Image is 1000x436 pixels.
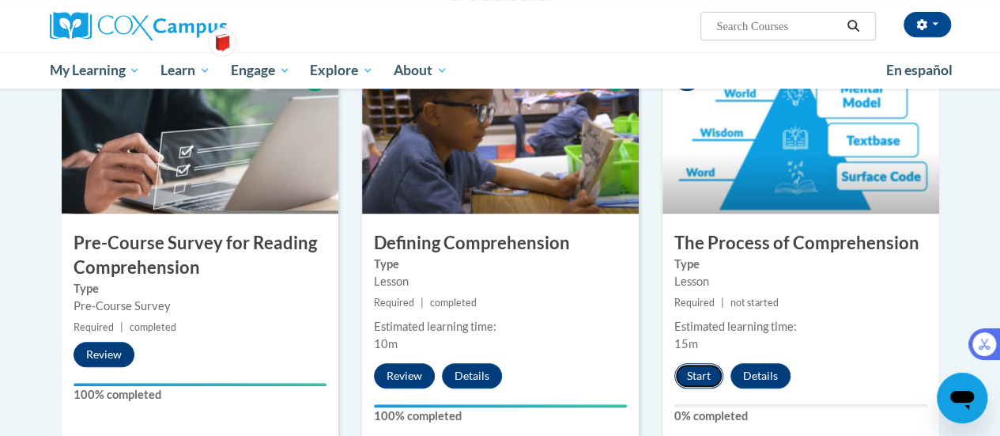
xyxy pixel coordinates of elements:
span: completed [430,297,477,309]
button: Review [374,363,435,389]
span: Learn [160,61,210,80]
div: Your progress [374,404,627,408]
span: 10m [374,337,398,351]
label: 100% completed [374,408,627,425]
button: Account Settings [904,12,951,37]
img: Course Image [362,55,639,214]
img: Course Image [662,55,939,214]
a: Explore [300,52,383,89]
h3: Pre-Course Survey for Reading Comprehension [62,231,338,280]
input: Search Courses [715,17,841,36]
h3: Defining Comprehension [362,231,639,256]
button: Details [730,363,791,389]
div: Estimated learning time: [374,318,627,336]
div: Your progress [74,383,326,386]
span: En español [886,62,953,78]
label: Type [74,280,326,298]
img: Course Image [62,55,338,214]
a: Cox Campus [50,12,334,40]
label: 0% completed [674,408,927,425]
span: | [120,321,123,333]
label: Type [674,256,927,273]
button: Review [74,342,134,367]
a: Learn [150,52,221,89]
a: My Learning [40,52,151,89]
a: Engage [221,52,300,89]
span: not started [730,297,779,309]
div: Main menu [38,52,963,89]
span: About [394,61,447,80]
span: Engage [231,61,290,80]
img: Cox Campus [50,12,227,40]
span: Explore [310,61,373,80]
span: 15m [674,337,698,351]
div: Estimated learning time: [674,318,927,336]
span: | [421,297,424,309]
button: Search [841,17,865,36]
span: My Learning [49,61,140,80]
label: 100% completed [74,386,326,404]
iframe: Button to launch messaging window [937,373,987,423]
button: Details [442,363,502,389]
a: About [383,52,458,89]
span: | [721,297,724,309]
a: En español [876,54,963,87]
div: Pre-Course Survey [74,298,326,315]
h3: The Process of Comprehension [662,231,939,256]
button: Start [674,363,723,389]
div: Lesson [374,273,627,290]
span: Required [674,297,715,309]
span: Required [374,297,414,309]
div: Lesson [674,273,927,290]
span: completed [130,321,176,333]
label: Type [374,256,627,273]
span: Required [74,321,114,333]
